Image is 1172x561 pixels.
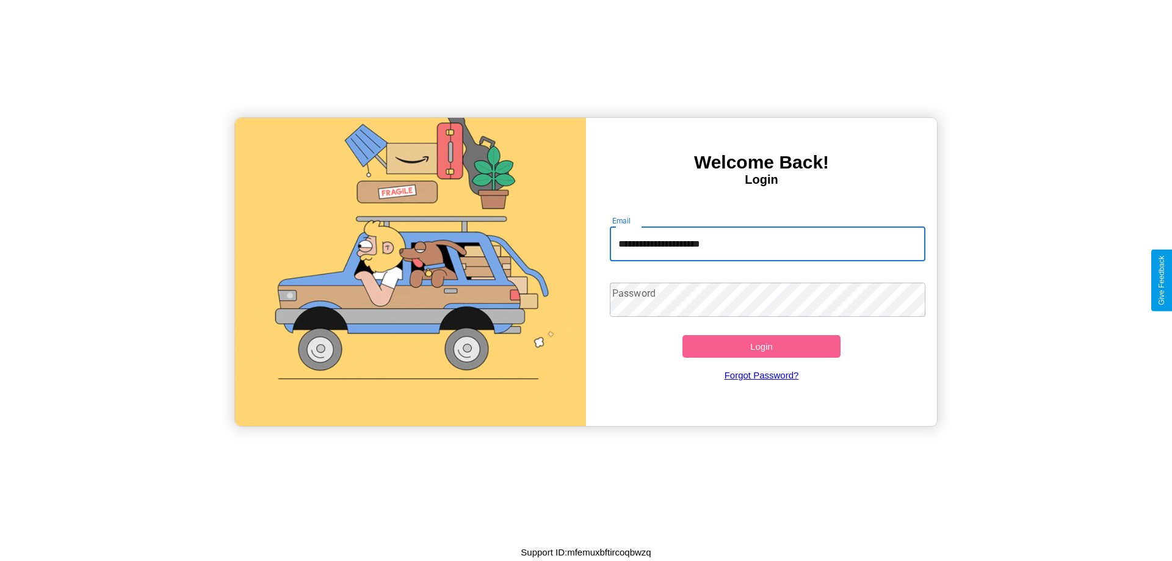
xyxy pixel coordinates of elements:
[682,335,841,358] button: Login
[612,215,631,226] label: Email
[521,544,651,560] p: Support ID: mfemuxbftircoqbwzq
[604,358,920,393] a: Forgot Password?
[1157,256,1166,305] div: Give Feedback
[235,118,586,426] img: gif
[586,173,937,187] h4: Login
[586,152,937,173] h3: Welcome Back!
